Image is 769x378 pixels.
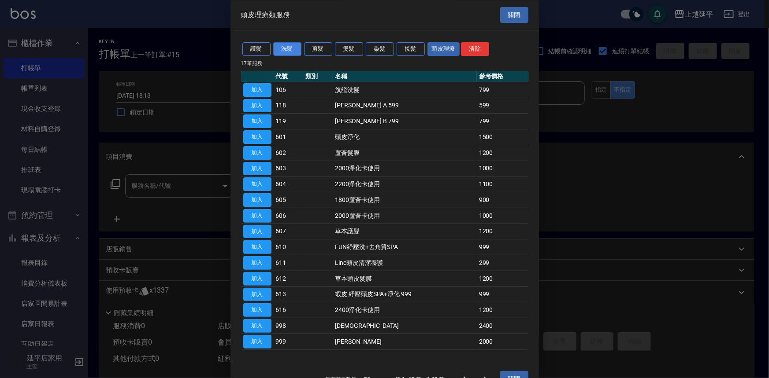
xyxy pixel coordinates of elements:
button: 護髮 [242,43,271,56]
td: Line頭皮清潔養護 [333,255,477,271]
td: 106 [274,82,303,98]
button: 加入 [243,209,271,223]
td: 612 [274,271,303,287]
td: 610 [274,239,303,255]
button: 加入 [243,194,271,207]
td: 999 [477,287,528,303]
td: 蝦皮 紓壓頭皮SPA+淨化 999 [333,287,477,303]
button: 加入 [243,241,271,254]
td: 606 [274,208,303,224]
th: 代號 [274,71,303,82]
button: 加入 [243,304,271,317]
td: 604 [274,176,303,192]
span: 頭皮理療類服務 [241,11,290,19]
button: 加入 [243,162,271,176]
th: 類別 [303,71,333,82]
td: 998 [274,318,303,334]
td: 119 [274,114,303,129]
td: 611 [274,255,303,271]
button: 加入 [243,288,271,301]
td: 旗艦洗髮 [333,82,477,98]
td: 1200 [477,302,528,318]
button: 關閉 [500,7,528,23]
td: 616 [274,302,303,318]
td: 蘆薈髮膜 [333,145,477,161]
td: 草本頭皮髮膜 [333,271,477,287]
td: 603 [274,161,303,177]
p: 17 筆服務 [241,59,528,67]
td: 2400 [477,318,528,334]
td: 1200 [477,224,528,240]
button: 染髮 [366,43,394,56]
button: 洗髮 [273,43,301,56]
button: 頭皮理療 [427,43,460,56]
td: [PERSON_NAME] A 599 [333,98,477,114]
td: 999 [274,334,303,350]
td: 118 [274,98,303,114]
td: 1200 [477,145,528,161]
button: 加入 [243,225,271,239]
td: 1000 [477,208,528,224]
td: 605 [274,192,303,208]
td: 602 [274,145,303,161]
td: 1500 [477,129,528,145]
td: 1000 [477,161,528,177]
button: 加入 [243,83,271,97]
button: 加入 [243,178,271,191]
button: 加入 [243,272,271,286]
td: 2000淨化卡使用 [333,161,477,177]
td: [PERSON_NAME] [333,334,477,350]
td: 2400淨化卡使用 [333,302,477,318]
th: 參考價格 [477,71,528,82]
td: 草本護髮 [333,224,477,240]
button: 燙髮 [335,43,363,56]
td: 頭皮淨化 [333,129,477,145]
button: 加入 [243,335,271,349]
td: FUN紓壓洗+去角質SPA [333,239,477,255]
td: 799 [477,82,528,98]
button: 清除 [461,43,489,56]
button: 加入 [243,319,271,333]
button: 接髮 [397,43,425,56]
td: [PERSON_NAME] B 799 [333,114,477,129]
td: 613 [274,287,303,303]
button: 加入 [243,146,271,160]
td: 2000 [477,334,528,350]
td: 999 [477,239,528,255]
button: 剪髮 [304,43,332,56]
button: 加入 [243,115,271,128]
td: [DEMOGRAPHIC_DATA] [333,318,477,334]
th: 名稱 [333,71,477,82]
td: 1800蘆薈卡使用 [333,192,477,208]
td: 599 [477,98,528,114]
td: 1100 [477,176,528,192]
td: 601 [274,129,303,145]
td: 607 [274,224,303,240]
button: 加入 [243,99,271,113]
td: 900 [477,192,528,208]
td: 299 [477,255,528,271]
button: 加入 [243,257,271,270]
td: 2200淨化卡使用 [333,176,477,192]
td: 799 [477,114,528,129]
td: 1200 [477,271,528,287]
td: 2000蘆薈卡使用 [333,208,477,224]
button: 加入 [243,131,271,144]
